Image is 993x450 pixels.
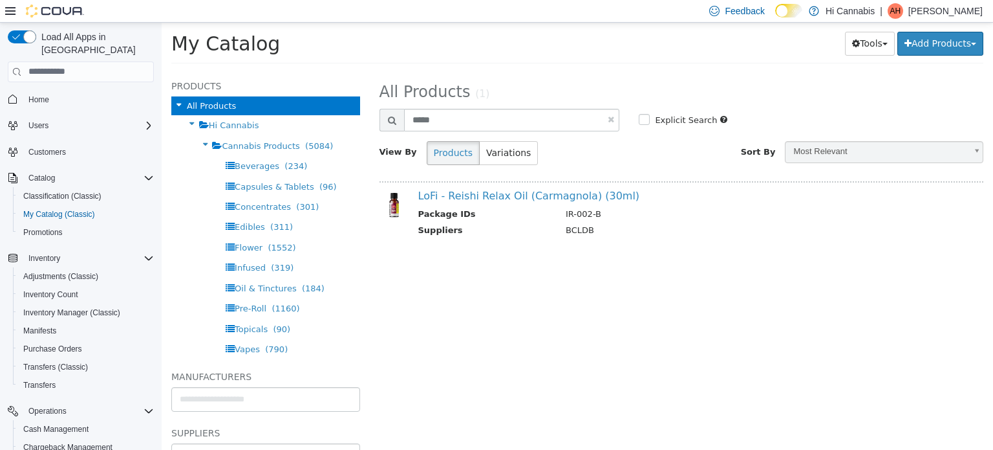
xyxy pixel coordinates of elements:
[13,340,159,358] button: Purchase Orders
[18,269,103,284] a: Adjustments (Classic)
[3,142,159,161] button: Customers
[28,406,67,416] span: Operations
[10,403,198,418] h5: Suppliers
[18,341,154,357] span: Purchase Orders
[23,144,71,160] a: Customers
[13,420,159,438] button: Cash Management
[25,78,74,88] span: All Products
[218,124,255,134] span: View By
[23,424,89,434] span: Cash Management
[23,92,54,107] a: Home
[13,223,159,242] button: Promotions
[13,358,159,376] button: Transfers (Classic)
[888,3,903,19] div: Amy Houle
[257,201,395,218] th: Suppliers
[18,188,154,204] span: Classification (Classic)
[23,191,101,201] span: Classification (Classic)
[3,402,159,420] button: Operations
[257,185,395,201] th: Package IDs
[23,271,98,282] span: Adjustments (Classic)
[123,139,145,148] span: (234)
[23,308,120,318] span: Inventory Manager (Classic)
[73,281,105,291] span: Pre-Roll
[28,147,66,157] span: Customers
[579,124,614,134] span: Sort By
[106,220,134,230] span: (1552)
[218,60,309,78] span: All Products
[18,359,154,375] span: Transfers (Classic)
[23,170,60,186] button: Catalog
[23,403,154,419] span: Operations
[775,17,776,18] span: Dark Mode
[23,227,63,238] span: Promotions
[13,205,159,223] button: My Catalog (Classic)
[109,199,131,209] span: (311)
[23,91,154,107] span: Home
[73,220,101,230] span: Flower
[18,323,61,339] a: Manifests
[23,344,82,354] span: Purchase Orders
[23,403,72,419] button: Operations
[18,359,93,375] a: Transfers (Classic)
[140,261,163,271] span: (184)
[3,169,159,187] button: Catalog
[624,119,804,139] span: Most Relevant
[890,3,901,19] span: AH
[28,253,60,264] span: Inventory
[18,207,154,222] span: My Catalog (Classic)
[18,225,68,240] a: Promotions
[218,168,247,197] img: 150
[775,4,802,17] input: Dark Mode
[725,5,764,17] span: Feedback
[18,377,61,393] a: Transfers
[13,304,159,322] button: Inventory Manager (Classic)
[23,251,154,266] span: Inventory
[13,187,159,205] button: Classification (Classic)
[18,269,154,284] span: Adjustments (Classic)
[683,9,733,33] button: Tools
[23,380,56,390] span: Transfers
[23,170,154,186] span: Catalog
[18,287,154,302] span: Inventory Count
[623,118,822,141] a: Most Relevant
[18,422,94,437] a: Cash Management
[18,422,154,437] span: Cash Management
[257,167,478,179] a: LoFi - Reishi Relax Oil (Carmagnola) (30ml)
[10,346,198,362] h5: Manufacturers
[317,118,376,142] button: Variations
[18,305,125,321] a: Inventory Manager (Classic)
[13,322,159,340] button: Manifests
[110,281,138,291] span: (1160)
[13,267,159,286] button: Adjustments (Classic)
[18,188,107,204] a: Classification (Classic)
[23,118,54,133] button: Users
[28,173,55,183] span: Catalog
[18,341,87,357] a: Purchase Orders
[490,91,555,104] label: Explicit Search
[36,30,154,56] span: Load All Apps in [GEOGRAPHIC_DATA]
[908,3,983,19] p: [PERSON_NAME]
[23,251,65,266] button: Inventory
[13,376,159,394] button: Transfers
[265,118,318,142] button: Products
[73,302,106,311] span: Topicals
[736,9,822,33] button: Add Products
[18,377,154,393] span: Transfers
[23,144,154,160] span: Customers
[880,3,882,19] p: |
[109,240,132,250] span: (319)
[73,322,98,332] span: Vapes
[23,209,95,219] span: My Catalog (Classic)
[394,185,809,201] td: IR-002-B
[60,118,138,128] span: Cannabis Products
[10,10,118,32] span: My Catalog
[394,201,809,218] td: BCLDB
[158,159,175,169] span: (96)
[47,98,98,107] span: Hi Cannabis
[13,286,159,304] button: Inventory Count
[10,56,198,71] h5: Products
[23,289,78,300] span: Inventory Count
[73,240,104,250] span: Infused
[28,120,48,131] span: Users
[111,302,129,311] span: (90)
